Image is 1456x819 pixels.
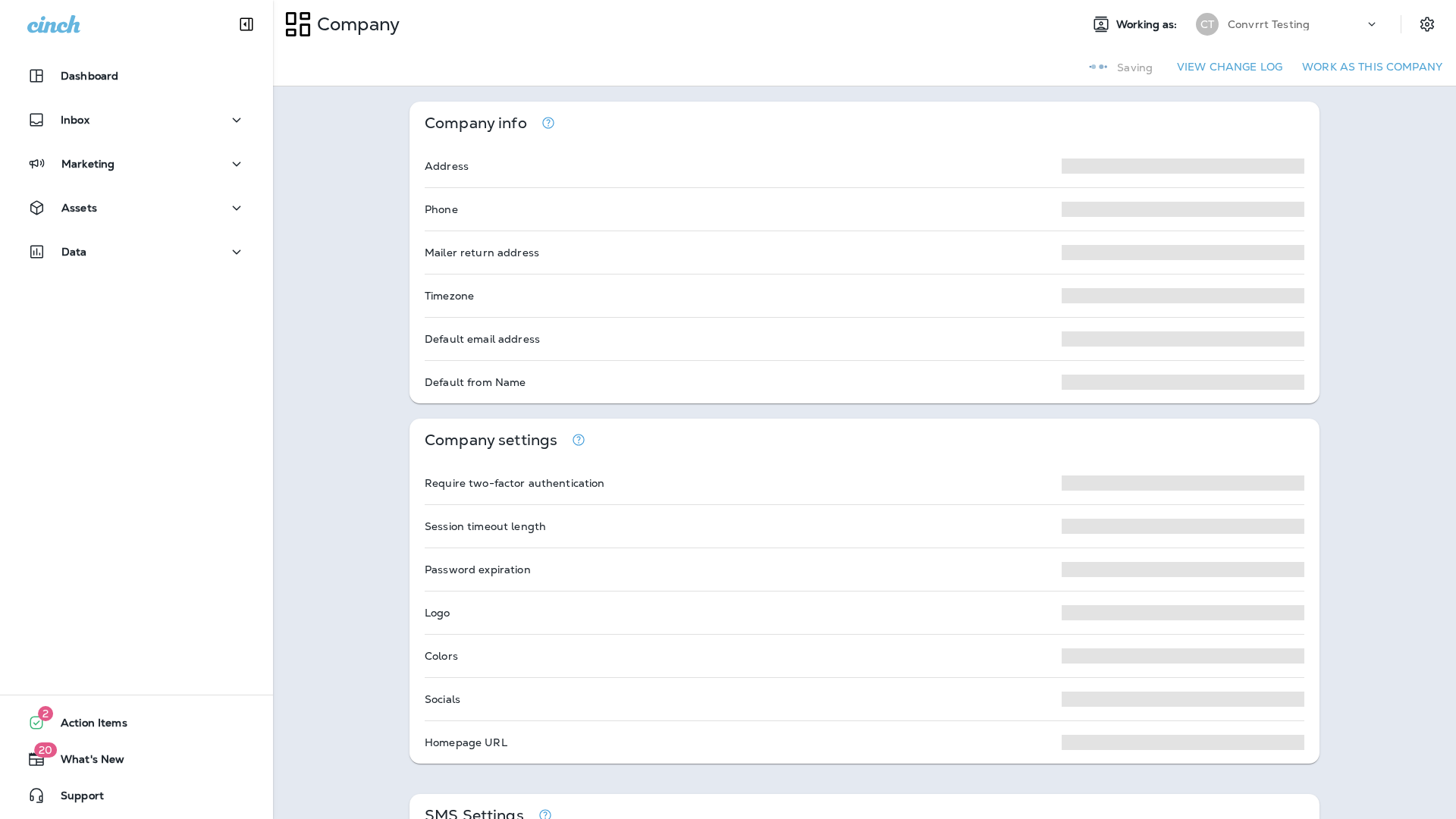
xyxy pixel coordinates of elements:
[425,246,539,259] p: Mailer return address
[61,158,115,170] p: Marketing
[1087,56,1153,78] div: Saving
[425,434,557,447] p: Company settings
[1228,18,1310,30] p: Convrrt Testing
[225,9,268,39] button: Collapse Sidebar
[45,789,104,808] span: Support
[1196,13,1219,36] div: CT
[45,753,124,771] span: What's New
[1171,55,1288,79] button: View Change Log
[1116,18,1181,31] span: Working as:
[425,477,605,489] p: Require two-factor authentication
[425,520,546,532] p: Session timeout length
[1296,55,1448,79] button: Work as this company
[61,246,87,258] p: Data
[311,13,400,36] p: Company
[15,105,258,135] button: Inbox
[61,70,118,82] p: Dashboard
[15,744,258,774] button: 20What's New
[425,607,450,619] p: Logo
[425,290,474,302] p: Timezone
[425,203,458,215] p: Phone
[15,237,258,267] button: Data
[15,780,258,811] button: Support
[425,376,526,388] p: Default from Name
[15,708,258,738] button: 2Action Items
[425,693,460,705] p: Socials
[15,149,258,179] button: Marketing
[45,717,127,735] span: Action Items
[425,736,507,748] p: Homepage URL
[425,563,531,576] p: Password expiration
[34,742,57,758] span: 20
[425,117,527,130] p: Company info
[61,202,97,214] p: Assets
[425,650,458,662] p: Colors
[61,114,89,126] p: Inbox
[38,706,53,721] span: 2
[1414,11,1441,38] button: Settings
[425,333,540,345] p: Default email address
[425,160,469,172] p: Address
[15,61,258,91] button: Dashboard
[15,193,258,223] button: Assets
